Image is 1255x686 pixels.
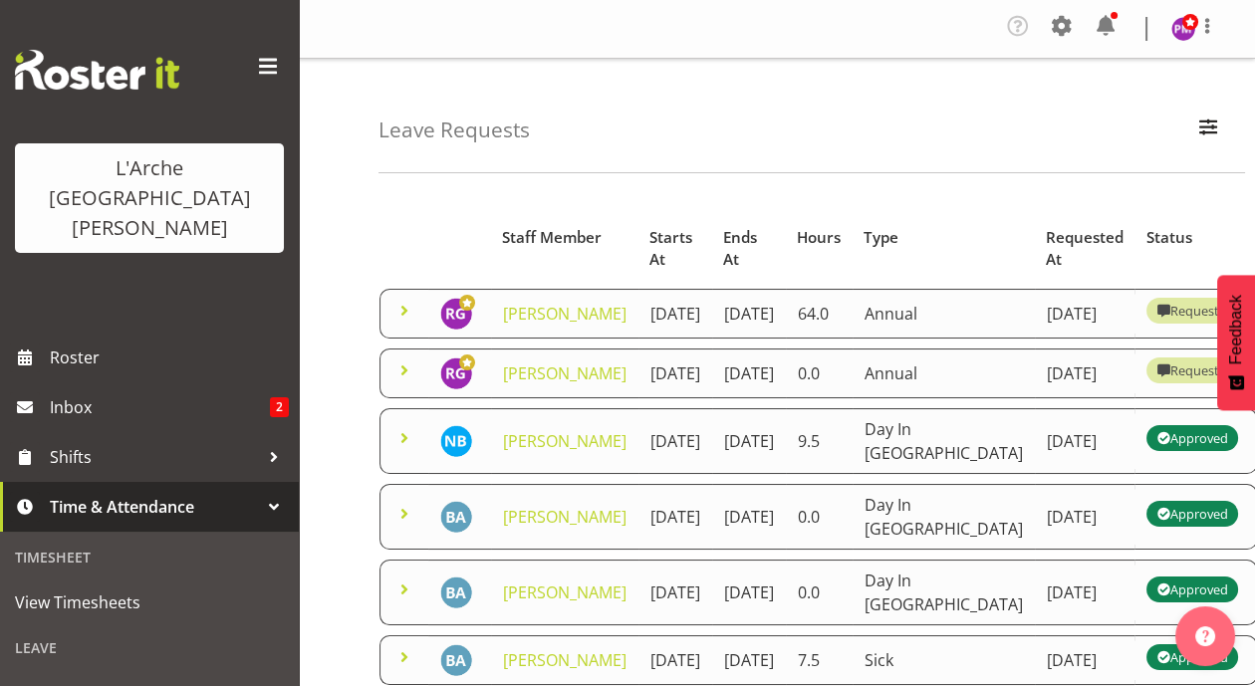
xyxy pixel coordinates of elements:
td: [DATE] [1035,408,1135,474]
a: [PERSON_NAME] [503,649,627,671]
td: 64.0 [786,289,853,339]
td: [DATE] [638,635,712,685]
img: help-xxl-2.png [1195,626,1215,646]
h4: Leave Requests [378,118,530,141]
td: [DATE] [638,484,712,550]
td: 0.0 [786,560,853,625]
td: [DATE] [712,289,786,339]
img: rob-goulton10285.jpg [440,298,472,330]
div: L'Arche [GEOGRAPHIC_DATA][PERSON_NAME] [35,153,264,243]
span: Time & Attendance [50,492,259,522]
td: Day In [GEOGRAPHIC_DATA] [853,408,1035,474]
td: [DATE] [712,484,786,550]
div: Ends At [723,226,774,272]
div: Starts At [649,226,700,272]
img: nena-barwell11370.jpg [440,425,472,457]
span: 2 [270,397,289,417]
div: Approved [1156,502,1228,526]
td: [DATE] [638,348,712,398]
div: Hours [797,226,841,249]
a: [PERSON_NAME] [503,303,627,325]
td: [DATE] [1035,289,1135,339]
span: Inbox [50,392,270,422]
td: 0.0 [786,348,853,398]
img: bibi-ali4942.jpg [440,644,472,676]
button: Filter Employees [1187,109,1229,152]
div: Approved [1156,645,1228,669]
td: Day In [GEOGRAPHIC_DATA] [853,484,1035,550]
td: [DATE] [1035,635,1135,685]
div: Approved [1156,426,1228,450]
td: [DATE] [1035,484,1135,550]
td: [DATE] [712,408,786,474]
div: Leave [5,627,294,668]
span: Feedback [1227,295,1245,364]
div: Type [864,226,1023,249]
a: [PERSON_NAME] [503,362,627,384]
td: Sick [853,635,1035,685]
span: View Timesheets [15,587,284,617]
td: [DATE] [638,560,712,625]
a: [PERSON_NAME] [503,430,627,452]
img: priyadharshini-mani11467.jpg [1171,17,1195,41]
td: [DATE] [712,560,786,625]
div: Status [1146,226,1246,249]
td: Annual [853,289,1035,339]
span: Roster [50,343,289,372]
td: 9.5 [786,408,853,474]
td: [DATE] [1035,560,1135,625]
td: Day In [GEOGRAPHIC_DATA] [853,560,1035,625]
td: [DATE] [1035,348,1135,398]
td: [DATE] [712,635,786,685]
td: [DATE] [638,408,712,474]
img: bibi-ali4942.jpg [440,501,472,533]
a: [PERSON_NAME] [503,506,627,528]
td: 0.0 [786,484,853,550]
img: bibi-ali4942.jpg [440,576,472,608]
div: Requested [1156,358,1234,382]
img: Rosterit website logo [15,50,179,90]
div: Staff Member [502,226,627,249]
td: [DATE] [638,289,712,339]
img: rob-goulton10285.jpg [440,357,472,389]
div: Requested [1156,299,1234,323]
div: Requested At [1046,226,1124,272]
a: [PERSON_NAME] [503,581,627,603]
span: Shifts [50,442,259,472]
button: Feedback - Show survey [1217,275,1255,410]
td: Annual [853,348,1035,398]
td: 7.5 [786,635,853,685]
div: Timesheet [5,537,294,577]
div: Approved [1156,577,1228,601]
a: View Timesheets [5,577,294,627]
td: [DATE] [712,348,786,398]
